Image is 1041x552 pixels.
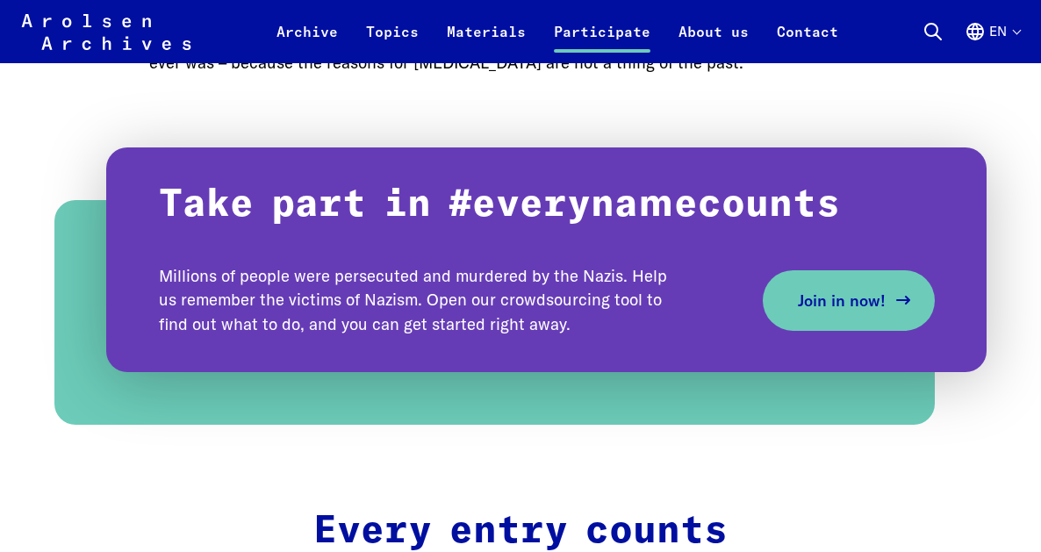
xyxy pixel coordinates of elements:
a: About us [664,21,763,63]
nav: Primary [262,11,852,53]
strong: Every entry counts [313,513,728,550]
a: Participate [540,21,664,63]
span: Join in now! [798,289,886,312]
strong: Take part in #everynamecounts [159,186,840,224]
a: Topics [352,21,433,63]
a: Archive [262,21,352,63]
a: Join in now! [763,270,935,331]
a: Contact [763,21,852,63]
p: Millions of people were persecuted and murdered by the Nazis. Help us remember the victims of Naz... [159,264,676,338]
a: Materials [433,21,540,63]
button: English, language selection [965,21,1020,63]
